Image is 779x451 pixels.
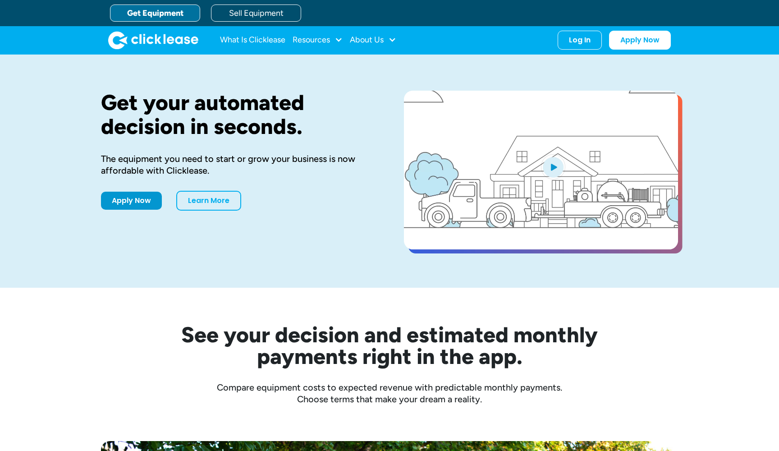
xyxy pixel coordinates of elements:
div: The equipment you need to start or grow your business is now affordable with Clicklease. [101,153,375,176]
div: Compare equipment costs to expected revenue with predictable monthly payments. Choose terms that ... [101,382,678,405]
a: What Is Clicklease [220,31,285,49]
h1: Get your automated decision in seconds. [101,91,375,138]
a: open lightbox [404,91,678,249]
img: Blue play button logo on a light blue circular background [541,154,565,179]
a: Get Equipment [110,5,200,22]
a: Apply Now [609,31,671,50]
img: Clicklease logo [108,31,198,49]
a: Learn More [176,191,241,211]
h2: See your decision and estimated monthly payments right in the app. [137,324,642,367]
a: Apply Now [101,192,162,210]
div: Log In [569,36,591,45]
a: home [108,31,198,49]
a: Sell Equipment [211,5,301,22]
div: Resources [293,31,343,49]
div: About Us [350,31,396,49]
